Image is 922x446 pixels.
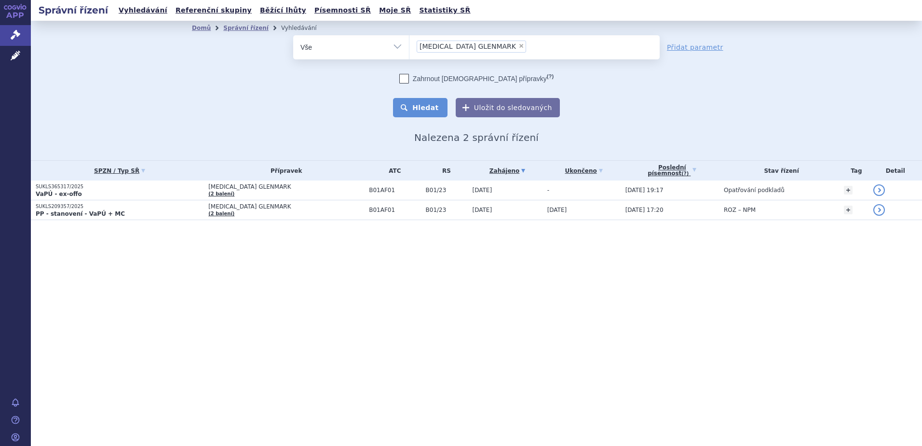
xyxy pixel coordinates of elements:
span: [MEDICAL_DATA] GLENMARK [208,203,364,210]
a: Vyhledávání [116,4,170,17]
h2: Správní řízení [31,3,116,17]
a: Správní řízení [223,25,269,31]
span: [DATE] 19:17 [625,187,664,194]
span: [DATE] [547,207,567,213]
input: [MEDICAL_DATA] GLENMARK [529,40,534,52]
label: Zahrnout [DEMOGRAPHIC_DATA] přípravky [399,74,554,84]
th: ATC [364,161,420,181]
span: B01AF01 [369,207,420,213]
a: (2 balení) [208,211,234,216]
span: Nalezena 2 správní řízení [414,132,539,143]
button: Hledat [393,98,447,117]
a: Přidat parametr [667,42,723,52]
span: B01AF01 [369,187,420,194]
a: Poslednípísemnost(?) [625,161,719,181]
a: detail [873,204,885,216]
a: (2 balení) [208,191,234,196]
span: [DATE] [473,207,492,213]
th: RS [421,161,468,181]
a: Referenční skupiny [173,4,255,17]
strong: PP - stanovení - VaPÚ + MC [36,210,125,217]
button: Uložit do sledovaných [456,98,560,117]
span: B01/23 [426,207,468,213]
a: Domů [192,25,211,31]
a: detail [873,184,885,196]
span: B01/23 [426,187,468,194]
a: Ukončeno [547,164,621,178]
a: Písemnosti SŘ [312,4,374,17]
p: SUKLS365317/2025 [36,183,203,190]
a: + [844,186,853,195]
span: Opatřování podkladů [724,187,785,194]
abbr: (?) [681,171,689,177]
p: SUKLS209357/2025 [36,203,203,210]
strong: VaPÚ - ex-offo [36,191,82,197]
a: SPZN / Typ SŘ [36,164,203,178]
span: × [518,43,524,49]
th: Stav řízení [719,161,839,181]
span: [MEDICAL_DATA] GLENMARK [420,43,516,50]
span: [MEDICAL_DATA] GLENMARK [208,183,364,190]
span: ROZ – NPM [724,207,756,213]
a: Zahájeno [473,164,542,178]
a: Moje SŘ [376,4,414,17]
span: [DATE] [473,187,492,194]
span: - [547,187,549,194]
th: Tag [839,161,868,181]
abbr: (?) [547,73,554,80]
a: + [844,206,853,214]
a: Statistiky SŘ [416,4,473,17]
th: Detail [868,161,922,181]
a: Běžící lhůty [257,4,309,17]
th: Přípravek [203,161,364,181]
li: Vyhledávání [281,21,329,35]
span: [DATE] 17:20 [625,207,664,213]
